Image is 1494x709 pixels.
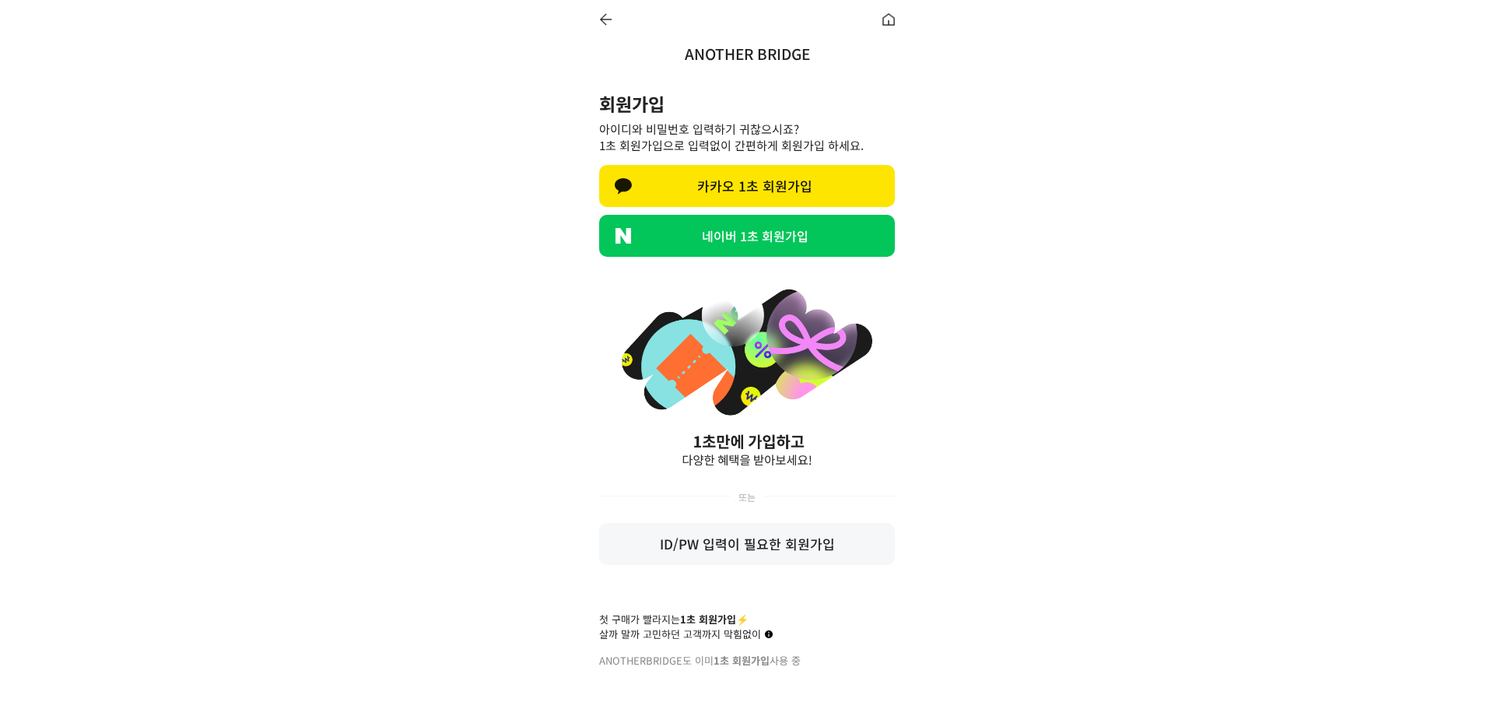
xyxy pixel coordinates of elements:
[599,276,895,472] img: banner
[714,653,770,668] b: 1초 회원가입
[599,90,895,117] h2: 회원가입
[599,523,895,565] p: ID/PW 입력이 필요한 회원가입
[599,653,895,668] div: anotherbridge도 이미 사용 중
[599,165,895,207] a: 카카오 1초 회원가입
[599,612,895,627] div: 첫 구매가 빨라지는 ⚡️
[599,215,895,257] a: 네이버 1초 회원가입
[680,612,736,627] b: 1초 회원가입
[599,121,895,153] p: 아이디와 비밀번호 입력하기 귀찮으시죠? 1초 회원가입으로 입력없이 간편하게 회원가입 하세요.
[685,43,810,64] a: ANOTHER BRIDGE
[599,627,773,641] div: 살까 말까 고민하던 고객까지 막힘없이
